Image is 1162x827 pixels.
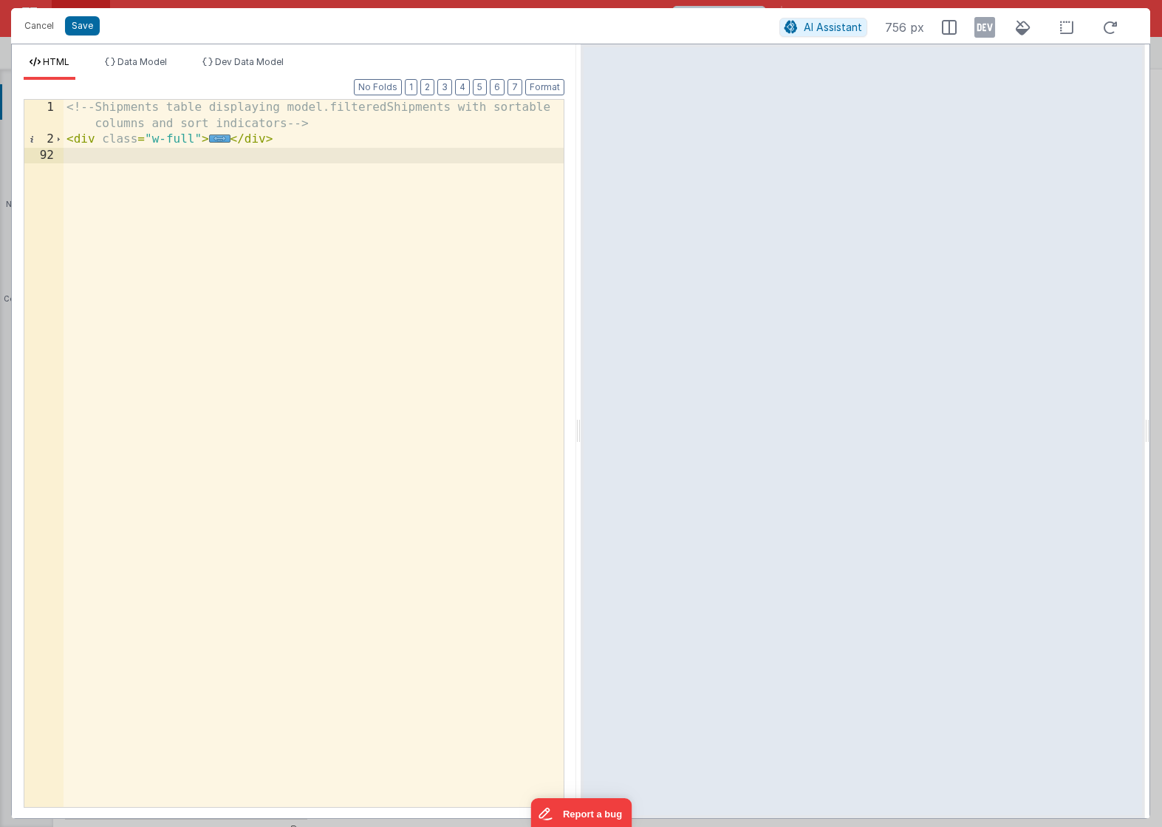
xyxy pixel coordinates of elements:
button: Save [65,16,100,35]
button: AI Assistant [779,18,867,37]
button: 3 [437,79,452,95]
button: No Folds [354,79,402,95]
button: 1 [405,79,417,95]
button: 6 [490,79,505,95]
button: 2 [420,79,434,95]
span: Dev Data Model [215,56,284,67]
span: AI Assistant [804,21,862,33]
span: ... [209,135,230,143]
span: 756 px [885,18,924,36]
button: 4 [455,79,470,95]
button: 7 [507,79,522,95]
button: Cancel [17,16,61,36]
div: 2 [24,132,64,148]
div: 92 [24,148,64,164]
span: Data Model [117,56,167,67]
button: Format [525,79,564,95]
button: 5 [473,79,487,95]
div: 1 [24,100,64,132]
span: HTML [43,56,69,67]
